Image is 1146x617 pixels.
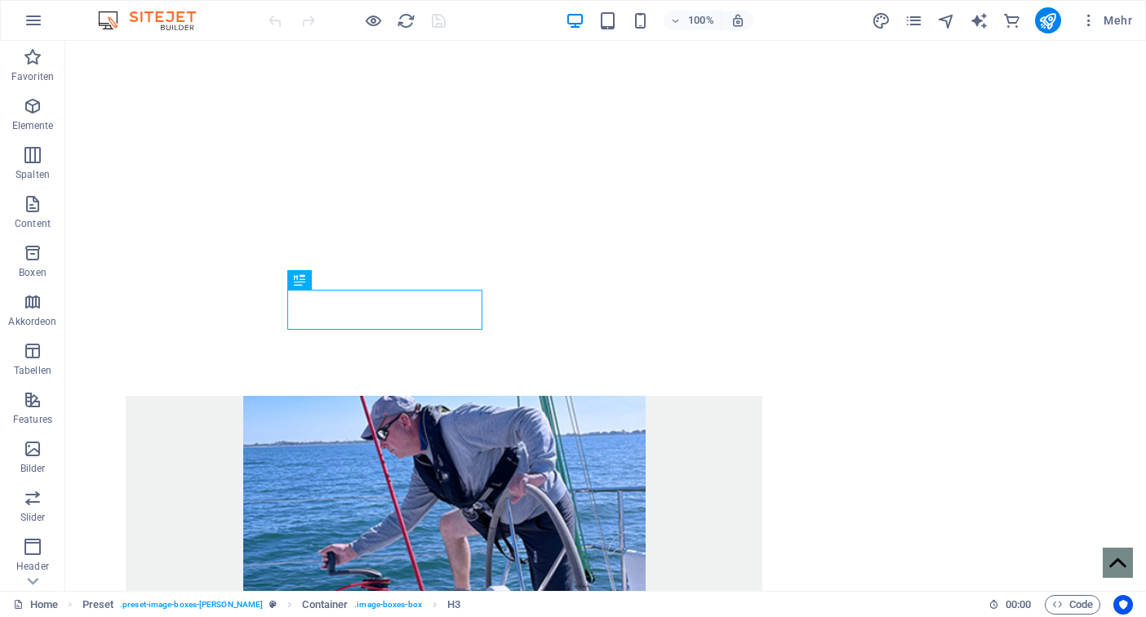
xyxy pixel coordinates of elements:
[1002,11,1022,30] button: commerce
[20,511,46,524] p: Slider
[1045,595,1100,615] button: Code
[13,595,58,615] a: Klick, um Auswahl aufzuheben. Doppelklick öffnet Seitenverwaltung
[904,11,923,30] i: Seiten (Strg+Alt+S)
[16,168,50,181] p: Spalten
[970,11,989,30] button: text_generator
[82,595,114,615] span: Klick zum Auswählen. Doppelklick zum Bearbeiten
[1074,7,1139,33] button: Mehr
[12,119,54,132] p: Elemente
[731,13,745,28] i: Bei Größenänderung Zoomstufe automatisch an das gewählte Gerät anpassen.
[937,11,957,30] button: navigator
[19,266,47,279] p: Boxen
[1002,11,1021,30] i: Commerce
[396,11,415,30] button: reload
[988,595,1032,615] h6: Session-Zeit
[120,595,263,615] span: . preset-image-boxes-[PERSON_NAME]
[397,11,415,30] i: Seite neu laden
[8,315,56,328] p: Akkordeon
[302,595,348,615] span: Klick zum Auswählen. Doppelklick zum Bearbeiten
[872,11,891,30] i: Design (Strg+Alt+Y)
[94,11,216,30] img: Editor Logo
[1113,595,1133,615] button: Usercentrics
[1038,11,1057,30] i: Veröffentlichen
[363,11,383,30] button: Klicke hier, um den Vorschau-Modus zu verlassen
[82,595,461,615] nav: breadcrumb
[11,70,54,83] p: Favoriten
[16,560,49,573] p: Header
[354,595,422,615] span: . image-boxes-box
[1052,595,1093,615] span: Code
[904,11,924,30] button: pages
[447,595,460,615] span: Klick zum Auswählen. Doppelklick zum Bearbeiten
[970,11,988,30] i: AI Writer
[937,11,956,30] i: Navigator
[1035,7,1061,33] button: publish
[664,11,722,30] button: 100%
[20,462,46,475] p: Bilder
[1081,12,1132,29] span: Mehr
[1017,598,1019,610] span: :
[688,11,714,30] h6: 100%
[14,364,51,377] p: Tabellen
[872,11,891,30] button: design
[13,413,52,426] p: Features
[15,217,51,230] p: Content
[269,600,277,609] i: Dieses Element ist ein anpassbares Preset
[1006,595,1031,615] span: 00 00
